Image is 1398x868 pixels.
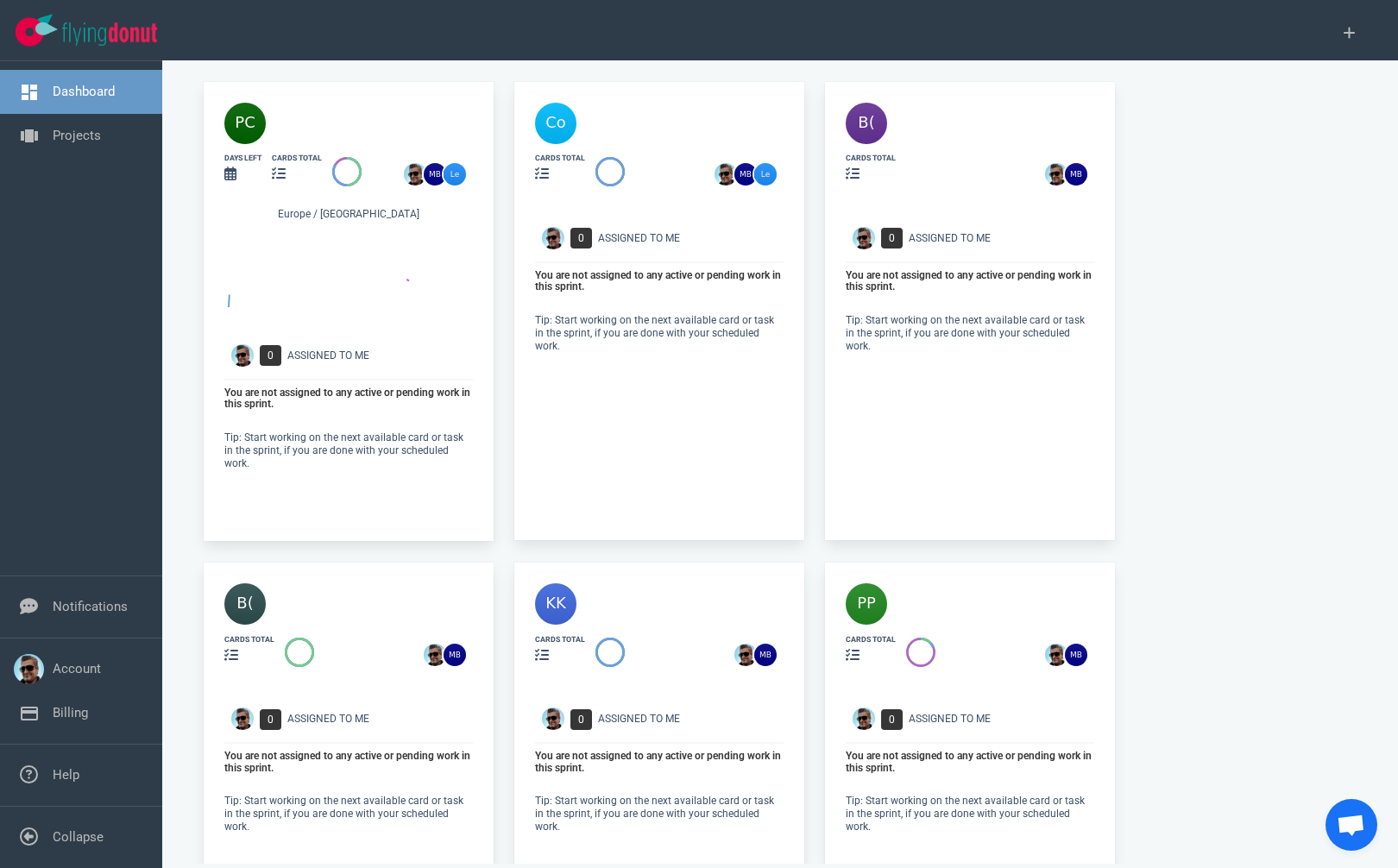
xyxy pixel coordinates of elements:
p: Tip: Start working on the next available card or task in the sprint, if you are done with your sc... [535,314,784,353]
img: 26 [1065,644,1087,666]
div: cards total [846,153,896,164]
img: 26 [734,644,757,666]
div: Assigned To Me [598,711,794,726]
img: 26 [715,163,737,186]
img: 40 [846,103,887,144]
img: Avatar [853,708,875,730]
span: 0 [570,228,592,248]
p: Tip: Start working on the next available card or task in the sprint, if you are done with your sc... [224,431,473,470]
div: Assigned To Me [598,230,794,246]
img: 26 [424,644,446,666]
img: 40 [846,583,887,625]
img: 26 [424,163,446,186]
a: Projects [53,128,101,143]
div: Assigned To Me [909,230,1105,246]
p: You are not assigned to any active or pending work in this sprint. [535,751,784,774]
img: Flying Donut text logo [62,22,157,46]
div: Assigned To Me [287,348,483,363]
img: 26 [734,163,757,186]
img: 26 [444,163,466,186]
a: Open de chat [1326,799,1377,851]
div: cards total [272,153,322,164]
a: Collapse [53,829,104,845]
p: You are not assigned to any active or pending work in this sprint. [224,387,473,411]
img: 26 [754,644,777,666]
p: You are not assigned to any active or pending work in this sprint. [535,270,784,293]
div: Assigned To Me [287,711,483,726]
div: cards total [224,634,274,645]
img: 26 [1065,163,1087,186]
a: Notifications [53,599,128,614]
div: cards total [535,153,585,164]
img: 26 [754,163,777,186]
span: 0 [260,709,281,730]
img: 40 [535,583,576,625]
span: 0 [570,709,592,730]
img: 26 [1045,644,1067,666]
span: 0 [260,345,281,366]
img: 26 [404,163,426,186]
img: Avatar [542,708,564,730]
span: 0 [881,228,903,248]
a: Help [53,767,79,783]
img: Avatar [231,344,254,367]
p: You are not assigned to any active or pending work in this sprint. [224,751,473,774]
div: days left [224,153,261,164]
div: cards total [535,634,585,645]
p: Tip: Start working on the next available card or task in the sprint, if you are done with your sc... [535,795,784,833]
img: Avatar [542,227,564,249]
img: 40 [535,103,576,144]
img: 26 [444,644,466,666]
img: Avatar [853,227,875,249]
img: 40 [224,103,266,144]
div: Assigned To Me [909,711,1105,726]
div: cards total [846,634,896,645]
p: Tip: Start working on the next available card or task in the sprint, if you are done with your sc... [224,795,473,833]
a: Dashboard [53,84,115,99]
div: Europe / [GEOGRAPHIC_DATA] [224,206,473,225]
img: 26 [1045,163,1067,186]
img: Avatar [231,708,254,730]
span: 0 [881,709,903,730]
p: Tip: Start working on the next available card or task in the sprint, if you are done with your sc... [846,795,1094,833]
a: Account [53,661,101,676]
p: You are not assigned to any active or pending work in this sprint. [846,751,1094,774]
img: 40 [224,583,266,625]
p: You are not assigned to any active or pending work in this sprint. [846,270,1094,293]
a: Billing [53,705,88,720]
p: Tip: Start working on the next available card or task in the sprint, if you are done with your sc... [846,314,1094,353]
